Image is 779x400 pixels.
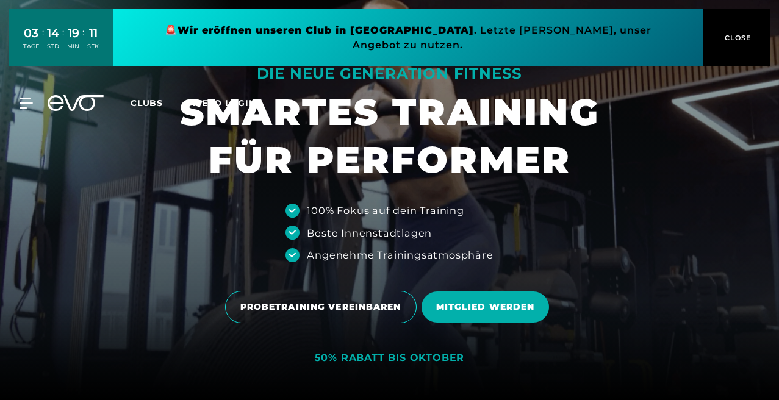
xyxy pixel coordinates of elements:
span: CLOSE [722,32,752,43]
a: en [281,96,309,110]
div: 50% RABATT BIS OKTOBER [315,352,465,365]
span: en [281,98,294,109]
a: MITGLIED WERDEN [422,282,555,332]
div: : [82,26,84,58]
div: 100% Fokus auf dein Training [307,203,464,218]
div: SEK [87,42,99,51]
span: MITGLIED WERDEN [436,301,535,313]
div: TAGE [23,42,39,51]
a: PROBETRAINING VEREINBAREN [225,282,422,332]
div: STD [47,42,59,51]
div: MIN [67,42,79,51]
div: : [42,26,44,58]
span: PROBETRAINING VEREINBAREN [240,301,401,313]
div: 11 [87,24,99,42]
a: Clubs [131,97,187,109]
div: 19 [67,24,79,42]
span: Clubs [131,98,163,109]
button: CLOSE [703,9,770,66]
a: MYEVO LOGIN [187,98,256,109]
div: Beste Innenstadtlagen [307,226,432,240]
div: 03 [23,24,39,42]
div: : [62,26,64,58]
div: 14 [47,24,59,42]
div: Angenehme Trainingsatmosphäre [307,248,493,262]
h1: SMARTES TRAINING FÜR PERFORMER [180,88,600,184]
